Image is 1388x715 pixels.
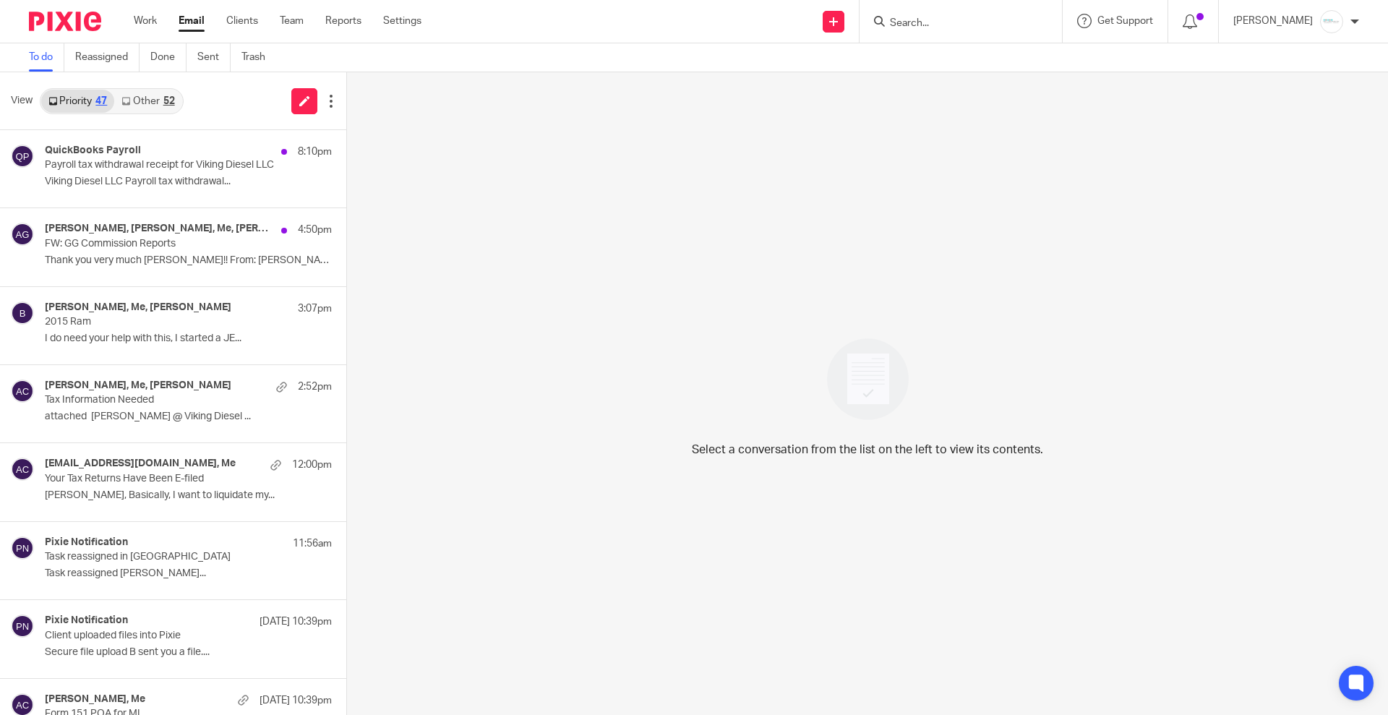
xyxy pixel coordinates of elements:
[45,394,275,406] p: Tax Information Needed
[818,329,918,429] img: image
[134,14,157,28] a: Work
[45,411,332,423] p: attached [PERSON_NAME] @ Viking Diesel ...
[45,551,275,563] p: Task reassigned in [GEOGRAPHIC_DATA]
[45,238,275,250] p: FW: GG Commission Reports
[45,536,128,549] h4: Pixie Notification
[260,615,332,629] p: [DATE] 10:39pm
[226,14,258,28] a: Clients
[45,568,332,580] p: Task reassigned [PERSON_NAME]...
[241,43,276,72] a: Trash
[45,301,231,314] h4: [PERSON_NAME], Me, [PERSON_NAME]
[11,93,33,108] span: View
[298,301,332,316] p: 3:07pm
[29,43,64,72] a: To do
[45,145,141,157] h4: QuickBooks Payroll
[11,145,34,168] img: svg%3E
[11,615,34,638] img: svg%3E
[114,90,181,113] a: Other52
[45,159,275,171] p: Payroll tax withdrawal receipt for Viking Diesel LLC
[45,176,332,188] p: Viking Diesel LLC Payroll tax withdrawal...
[260,693,332,708] p: [DATE] 10:39pm
[298,380,332,394] p: 2:52pm
[11,380,34,403] img: svg%3E
[45,630,275,642] p: Client uploaded files into Pixie
[11,301,34,325] img: svg%3E
[45,646,332,659] p: Secure file upload B sent you a file....
[888,17,1019,30] input: Search
[292,458,332,472] p: 12:00pm
[45,615,128,627] h4: Pixie Notification
[150,43,187,72] a: Done
[11,458,34,481] img: svg%3E
[95,96,107,106] div: 47
[197,43,231,72] a: Sent
[29,12,101,31] img: Pixie
[75,43,140,72] a: Reassigned
[692,441,1043,458] p: Select a conversation from the list on the left to view its contents.
[45,333,332,345] p: I do need your help with this, I started a JE...
[298,145,332,159] p: 8:10pm
[45,380,231,392] h4: [PERSON_NAME], Me, [PERSON_NAME]
[11,223,34,246] img: svg%3E
[179,14,205,28] a: Email
[383,14,421,28] a: Settings
[45,458,236,470] h4: [EMAIL_ADDRESS][DOMAIN_NAME], Me
[45,223,274,235] h4: [PERSON_NAME], [PERSON_NAME], Me, [PERSON_NAME]
[45,489,332,502] p: [PERSON_NAME], Basically, I want to liquidate my...
[45,254,332,267] p: Thank you very much [PERSON_NAME]!! From: [PERSON_NAME]...
[1097,16,1153,26] span: Get Support
[298,223,332,237] p: 4:50pm
[11,536,34,560] img: svg%3E
[1320,10,1343,33] img: _Logo.png
[293,536,332,551] p: 11:56am
[280,14,304,28] a: Team
[45,316,275,328] p: 2015 Ram
[41,90,114,113] a: Priority47
[1233,14,1313,28] p: [PERSON_NAME]
[325,14,361,28] a: Reports
[45,693,145,706] h4: [PERSON_NAME], Me
[45,473,275,485] p: Your Tax Returns Have Been E-filed
[163,96,175,106] div: 52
